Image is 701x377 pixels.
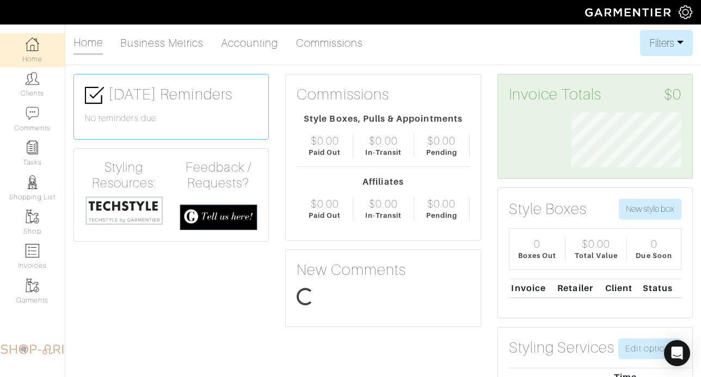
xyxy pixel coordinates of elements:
[26,175,39,189] img: stylists-icon-eb353228a002819b7ec25b43dbf5f0378dd9e0616d9560372ff212230b889e62.png
[509,338,615,357] h3: Styling Services
[369,134,397,147] div: $0.00
[426,147,457,158] div: Pending
[664,85,681,104] span: $0
[180,204,258,230] img: feedback_requests-3821251ac2bd56c73c230f3229a5b25d6eb027adea667894f41107c140538ee0.png
[26,72,39,85] img: clients-icon-6bae9207a08558b7cb47a8932f037763ab4055f8c8b6bfacd5dc20c3e0201464.png
[619,199,681,219] button: New style box
[311,134,339,147] div: $0.00
[26,279,39,292] img: garments-icon-b7da505a4dc4fd61783c78ac3ca0ef83fa9d6f193b1c9dc38574b1d14d53ca28.png
[365,147,402,158] div: In-Transit
[85,86,104,105] img: check-box-icon-36a4915ff3ba2bd8f6e4f29bc755bb66becd62c870f447fc0dd1365fcfddab58.png
[534,237,540,250] div: 0
[221,32,279,54] a: Accounting
[365,210,402,221] div: In-Transit
[297,175,469,188] div: Affiliates
[26,244,39,257] img: orders-icon-0abe47150d42831381b5fb84f609e132dff9fe21cb692f30cb5eec754e2cba89.png
[85,160,163,191] h4: Styling Resources:
[369,197,397,210] div: $0.00
[636,250,672,261] div: Due Soon
[640,279,681,298] th: Status
[296,32,364,54] a: Commissions
[651,237,657,250] div: 0
[297,261,469,279] h3: New Comments
[580,3,679,22] img: garmentier-logo-header-white-b43fb05a5012e4ada735d5af1a66efaba907eab6374d6393d1fbf88cb4ef424d.png
[26,141,39,154] img: reminder-icon-8004d30b9f0a5d33ae49ab947aed9ed385cf756f9e5892f1edd6e32f2345188e.png
[180,160,258,191] h4: Feedback / Requests?
[26,37,39,51] img: dashboard-icon-dbcd8f5a0b271acd01030246c82b418ddd0df26cd7fceb0bd07c9910d44c42f6.png
[640,30,693,56] button: Filters
[120,32,204,54] a: Business Metrics
[602,279,641,298] th: Client
[509,85,681,104] h3: Invoice Totals
[582,237,610,250] div: $0.00
[555,279,602,298] th: Retailer
[297,112,469,125] div: Style Boxes, Pulls & Appointments
[73,32,103,55] a: Home
[26,106,39,120] img: comment-icon-a0a6a9ef722e966f86d9cbdc48e553b5cf19dbc54f86b18d962a5391bc8f6eb6.png
[427,197,456,210] div: $0.00
[679,5,692,19] img: gear-icon-white-bd11855cb880d31180b6d7d6211b90ccbf57a29d726f0c71d8c61bd08dd39cc2.png
[311,197,339,210] div: $0.00
[309,210,341,221] div: Paid Out
[309,147,341,158] div: Paid Out
[575,250,618,261] div: Total Value
[427,134,456,147] div: $0.00
[85,196,163,225] img: techstyle-93310999766a10050dc78ceb7f971a75838126fd19372ce40ba20cdf6a89b94b.png
[518,250,556,261] div: Boxes Out
[509,279,555,298] th: Invoice
[297,85,389,104] h3: Commissions
[509,200,587,218] h3: Style Boxes
[85,85,257,105] h3: [DATE] Reminders
[426,210,457,221] div: Pending
[618,338,681,359] a: Edit options
[85,114,257,124] h6: No reminders due
[26,210,39,223] img: garments-icon-b7da505a4dc4fd61783c78ac3ca0ef83fa9d6f193b1c9dc38574b1d14d53ca28.png
[664,340,690,366] div: Open Intercom Messenger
